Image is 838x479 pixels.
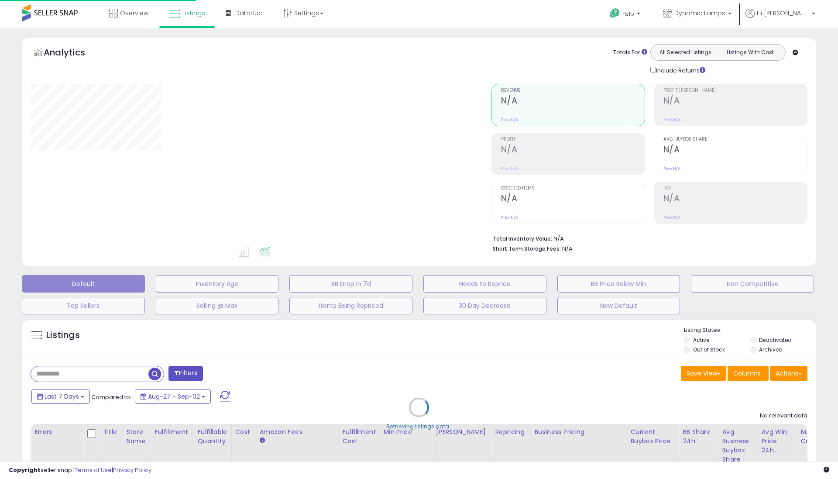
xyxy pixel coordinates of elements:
[691,275,814,293] button: Non Competitive
[663,186,807,191] span: ROI
[622,10,634,17] span: Help
[493,245,561,252] b: Short Term Storage Fees:
[674,9,725,17] span: Dynamic Lamps
[663,88,807,93] span: Profit [PERSON_NAME]
[663,166,680,171] small: Prev: N/A
[603,1,649,28] a: Help
[757,9,809,17] span: Hi [PERSON_NAME]
[653,47,718,58] button: All Selected Listings
[562,245,573,253] span: N/A
[22,275,145,293] button: Default
[557,275,680,293] button: BB Price Below Min
[663,145,807,156] h2: N/A
[663,193,807,205] h2: N/A
[663,96,807,107] h2: N/A
[9,466,41,474] strong: Copyright
[501,145,645,156] h2: N/A
[663,117,680,122] small: Prev: N/A
[493,235,552,242] b: Total Inventory Value:
[613,48,647,57] div: Totals For
[156,297,279,314] button: Selling @ Max
[493,233,801,243] li: N/A
[557,297,680,314] button: New Default
[718,47,783,58] button: Listings With Cost
[386,423,452,431] div: Retrieving listings data..
[501,166,518,171] small: Prev: N/A
[663,137,807,142] span: Avg. Buybox Share
[501,96,645,107] h2: N/A
[501,215,518,220] small: Prev: N/A
[9,466,151,475] div: seller snap | |
[423,297,546,314] button: 30 Day Decrease
[120,9,148,17] span: Overview
[156,275,279,293] button: Inventory Age
[44,46,102,61] h5: Analytics
[501,88,645,93] span: Revenue
[663,215,680,220] small: Prev: N/A
[745,9,815,28] a: Hi [PERSON_NAME]
[644,65,716,75] div: Include Returns
[423,275,546,293] button: Needs to Reprice
[501,186,645,191] span: Ordered Items
[182,9,205,17] span: Listings
[501,117,518,122] small: Prev: N/A
[501,137,645,142] span: Profit
[289,275,412,293] button: BB Drop in 7d
[609,8,620,19] i: Get Help
[289,297,412,314] button: Items Being Repriced
[501,193,645,205] h2: N/A
[235,9,263,17] span: DataHub
[22,297,145,314] button: Top Sellers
